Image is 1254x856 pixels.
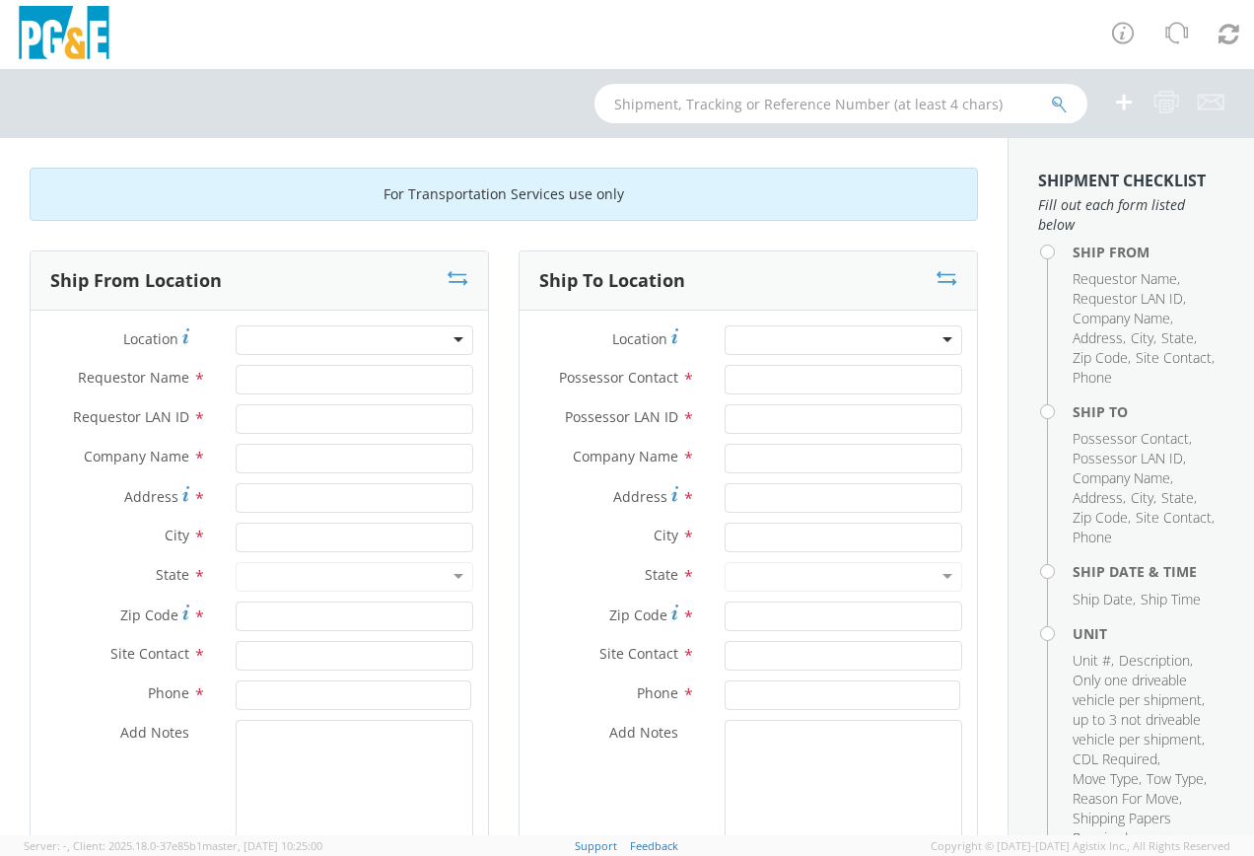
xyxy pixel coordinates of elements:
[1073,508,1131,528] li: ,
[1073,809,1171,847] span: Shipping Papers Required
[1141,590,1201,608] span: Ship Time
[609,606,667,624] span: Zip Code
[148,683,189,702] span: Phone
[575,838,617,853] a: Support
[637,683,678,702] span: Phone
[1073,269,1180,289] li: ,
[1073,769,1139,788] span: Move Type
[1131,328,1156,348] li: ,
[73,407,189,426] span: Requestor LAN ID
[24,838,70,853] span: Server: -
[1073,449,1183,467] span: Possessor LAN ID
[73,838,322,853] span: Client: 2025.18.0-37e85b1
[1073,769,1142,789] li: ,
[1073,468,1170,487] span: Company Name
[1073,564,1224,579] h4: Ship Date & Time
[202,838,322,853] span: master, [DATE] 10:25:00
[1073,749,1157,768] span: CDL Required
[573,447,678,465] span: Company Name
[1161,488,1194,507] span: State
[594,84,1087,123] input: Shipment, Tracking or Reference Number (at least 4 chars)
[1073,749,1160,769] li: ,
[599,644,678,663] span: Site Contact
[654,526,678,544] span: City
[1161,328,1197,348] li: ,
[50,271,222,291] h3: Ship From Location
[1073,651,1111,670] span: Unit #
[1073,289,1186,309] li: ,
[15,6,113,64] img: pge-logo-06675f144f4cfa6a6814.png
[1073,590,1133,608] span: Ship Date
[1161,488,1197,508] li: ,
[1073,468,1173,488] li: ,
[1073,429,1192,449] li: ,
[1161,328,1194,347] span: State
[612,329,667,348] span: Location
[123,329,178,348] span: Location
[1136,508,1215,528] li: ,
[1073,671,1219,749] li: ,
[539,271,685,291] h3: Ship To Location
[124,487,178,506] span: Address
[1073,328,1126,348] li: ,
[1073,245,1224,259] h4: Ship From
[645,565,678,584] span: State
[1073,348,1128,367] span: Zip Code
[1073,809,1219,848] li: ,
[1038,195,1224,235] span: Fill out each form listed below
[1073,626,1224,641] h4: Unit
[1073,404,1224,419] h4: Ship To
[613,487,667,506] span: Address
[1073,449,1186,468] li: ,
[120,606,178,624] span: Zip Code
[1073,488,1126,508] li: ,
[1119,651,1190,670] span: Description
[1136,508,1212,527] span: Site Contact
[1073,269,1177,288] span: Requestor Name
[156,565,189,584] span: State
[1131,328,1153,347] span: City
[1073,309,1170,327] span: Company Name
[1147,769,1204,788] span: Tow Type
[1073,309,1173,328] li: ,
[1073,348,1131,368] li: ,
[30,168,978,221] div: For Transportation Services use only
[78,368,189,387] span: Requestor Name
[67,838,70,853] span: ,
[1073,590,1136,609] li: ,
[165,526,189,544] span: City
[1073,789,1182,809] li: ,
[1073,651,1114,671] li: ,
[1131,488,1153,507] span: City
[120,723,189,742] span: Add Notes
[630,838,678,853] a: Feedback
[609,723,678,742] span: Add Notes
[1073,368,1112,387] span: Phone
[1073,528,1112,546] span: Phone
[1073,429,1189,448] span: Possessor Contact
[1073,328,1123,347] span: Address
[1073,289,1183,308] span: Requestor LAN ID
[1131,488,1156,508] li: ,
[1038,170,1206,191] strong: Shipment Checklist
[84,447,189,465] span: Company Name
[1119,651,1193,671] li: ,
[1073,671,1205,749] span: Only one driveable vehicle per shipment, up to 3 not driveable vehicle per shipment
[559,368,678,387] span: Possessor Contact
[1136,348,1212,367] span: Site Contact
[110,644,189,663] span: Site Contact
[1136,348,1215,368] li: ,
[1073,508,1128,527] span: Zip Code
[1073,488,1123,507] span: Address
[931,838,1230,854] span: Copyright © [DATE]-[DATE] Agistix Inc., All Rights Reserved
[1147,769,1207,789] li: ,
[1073,789,1179,808] span: Reason For Move
[565,407,678,426] span: Possessor LAN ID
